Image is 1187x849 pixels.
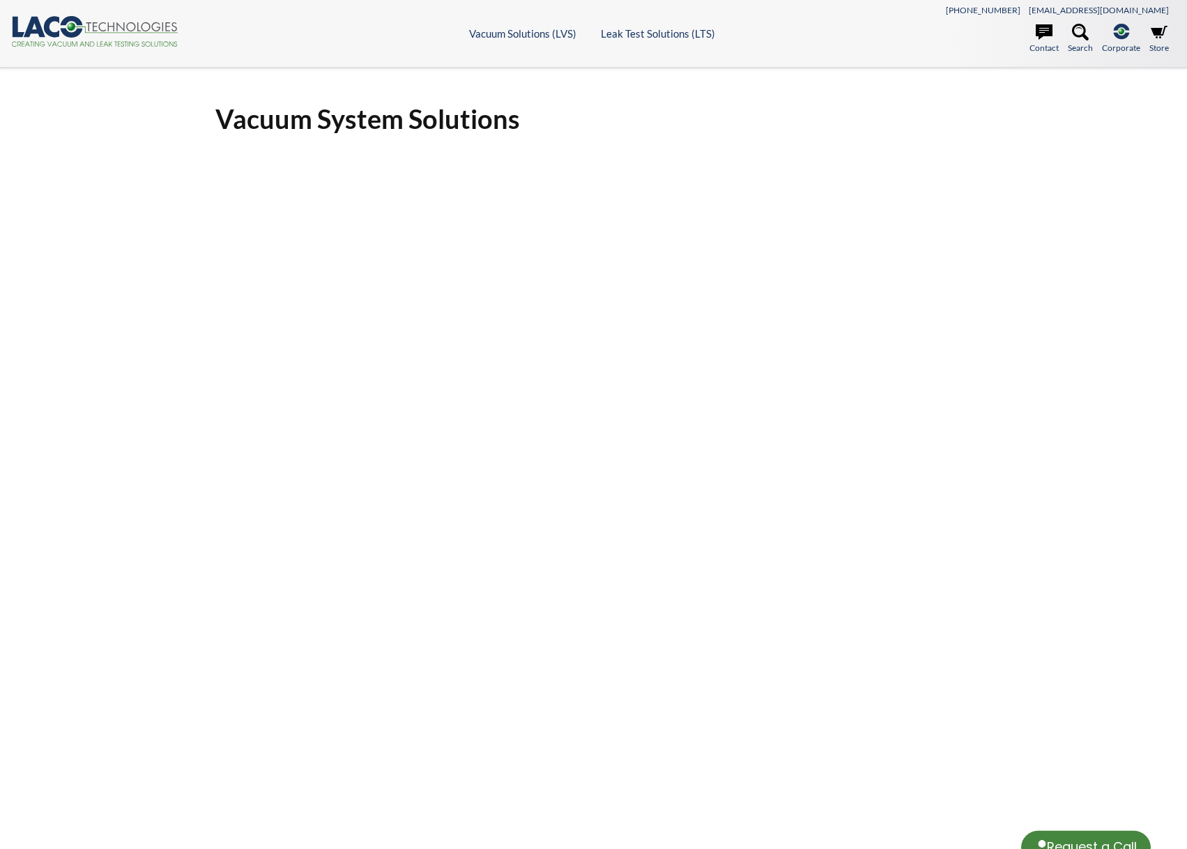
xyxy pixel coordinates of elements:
a: [PHONE_NUMBER] [946,5,1020,15]
a: Search [1068,24,1093,54]
a: Store [1149,24,1169,54]
a: Contact [1029,24,1059,54]
span: Corporate [1102,41,1140,54]
h1: Vacuum System Solutions [215,102,972,136]
a: [EMAIL_ADDRESS][DOMAIN_NAME] [1029,5,1169,15]
a: Leak Test Solutions (LTS) [601,27,715,40]
a: Vacuum Solutions (LVS) [469,27,576,40]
